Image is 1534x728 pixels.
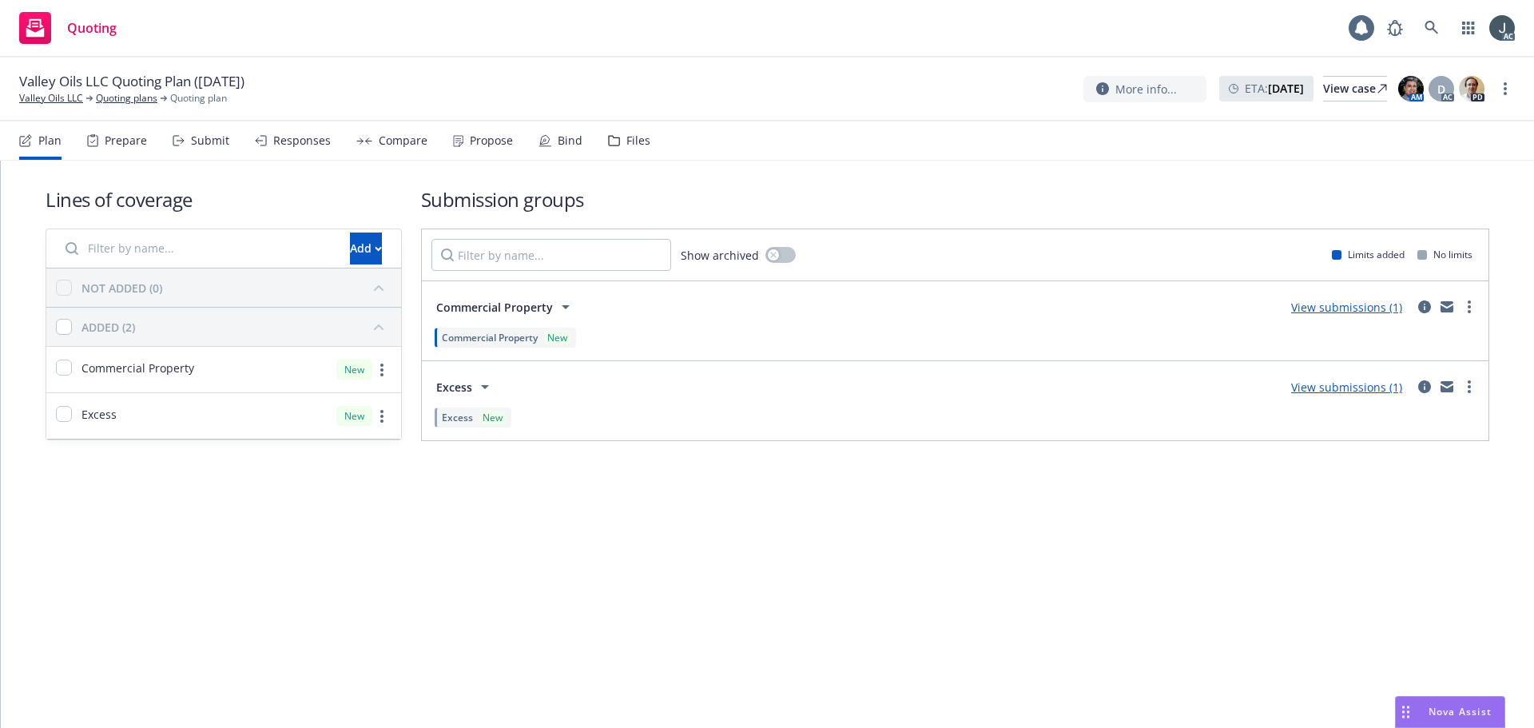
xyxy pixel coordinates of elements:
[1416,12,1448,44] a: Search
[1415,297,1434,316] a: circleInformation
[470,134,513,147] div: Propose
[479,411,506,424] div: New
[1417,248,1472,261] div: No limits
[558,134,582,147] div: Bind
[372,360,391,380] a: more
[56,233,340,265] input: Filter by name...
[1245,80,1304,97] span: ETA :
[1489,15,1515,41] img: photo
[379,134,427,147] div: Compare
[1453,12,1484,44] a: Switch app
[1496,79,1515,98] a: more
[1291,300,1402,315] a: View submissions (1)
[1437,297,1457,316] a: mail
[46,186,402,213] h1: Lines of coverage
[1396,697,1416,727] div: Drag to move
[81,360,194,376] span: Commercial Property
[1460,377,1479,396] a: more
[105,134,147,147] div: Prepare
[1323,76,1387,101] a: View case
[436,299,553,316] span: Commercial Property
[1379,12,1411,44] a: Report a Bug
[421,186,1489,213] h1: Submission groups
[81,406,117,423] span: Excess
[81,319,135,336] div: ADDED (2)
[1437,81,1445,97] span: D
[38,134,62,147] div: Plan
[350,233,382,264] div: Add
[681,247,759,264] span: Show archived
[81,314,391,340] button: ADDED (2)
[1332,248,1405,261] div: Limits added
[19,72,244,91] span: Valley Oils LLC Quoting Plan ([DATE])
[431,371,499,403] button: Excess
[1115,81,1177,97] span: More info...
[81,275,391,300] button: NOT ADDED (0)
[273,134,331,147] div: Responses
[1395,696,1505,728] button: Nova Assist
[1429,705,1492,718] span: Nova Assist
[336,406,372,426] div: New
[1437,377,1457,396] a: mail
[442,331,538,344] span: Commercial Property
[1083,76,1206,102] button: More info...
[67,22,117,34] span: Quoting
[1415,377,1434,396] a: circleInformation
[13,6,123,50] a: Quoting
[372,407,391,426] a: more
[544,331,570,344] div: New
[191,134,229,147] div: Submit
[1268,81,1304,96] strong: [DATE]
[1398,76,1424,101] img: photo
[1291,380,1402,395] a: View submissions (1)
[442,411,473,424] span: Excess
[1459,76,1484,101] img: photo
[436,379,472,396] span: Excess
[1460,297,1479,316] a: more
[336,360,372,380] div: New
[431,239,671,271] input: Filter by name...
[81,280,162,296] div: NOT ADDED (0)
[170,91,227,105] span: Quoting plan
[350,233,382,265] button: Add
[431,291,580,323] button: Commercial Property
[19,91,83,105] a: Valley Oils LLC
[96,91,157,105] a: Quoting plans
[626,134,650,147] div: Files
[1323,77,1387,101] div: View case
